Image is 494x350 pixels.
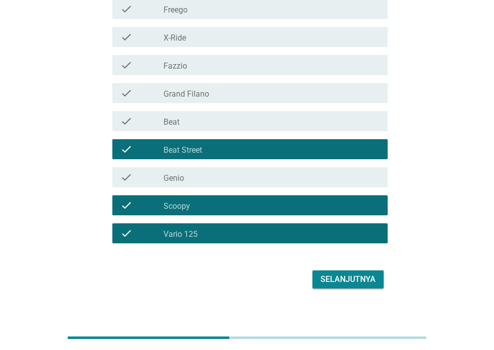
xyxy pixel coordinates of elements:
label: Freego [163,5,188,15]
i: check [120,59,132,71]
i: check [120,227,132,239]
button: Selanjutnya [312,270,384,288]
label: Fazzio [163,61,187,71]
i: check [120,31,132,43]
label: Scoopy [163,201,190,211]
label: Genio [163,173,184,183]
label: Vario 125 [163,229,198,239]
div: Selanjutnya [320,273,376,285]
i: check [120,171,132,183]
label: Beat [163,117,180,127]
i: check [120,115,132,127]
i: check [120,3,132,15]
i: check [120,87,132,99]
label: X-Ride [163,33,186,43]
label: Beat Street [163,145,202,155]
i: check [120,143,132,155]
label: Grand Filano [163,89,209,99]
i: check [120,199,132,211]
